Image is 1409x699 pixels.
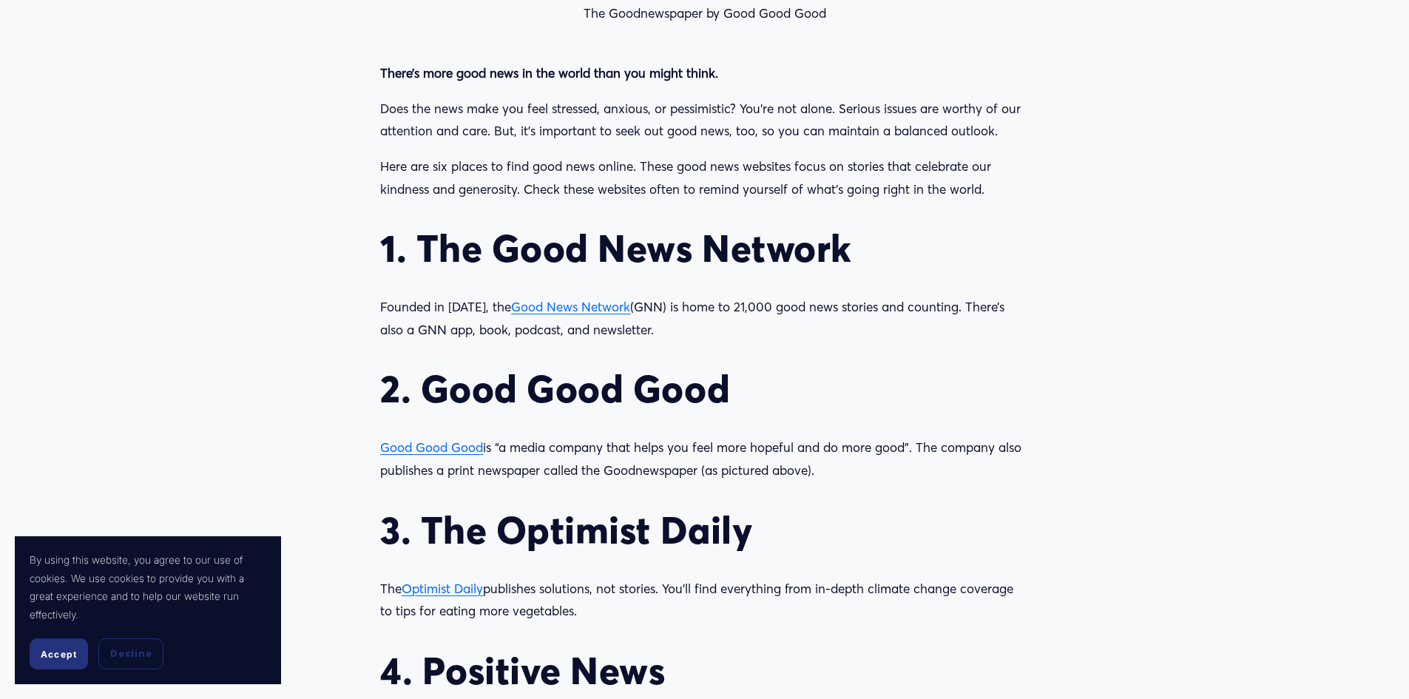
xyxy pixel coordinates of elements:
span: Decline [110,647,152,661]
h2: 3. The Optimist Daily [380,507,1028,553]
span: Accept [41,649,77,660]
p: By using this website, you agree to our use of cookies. We use cookies to provide you with a grea... [30,551,266,624]
h2: 1. The Good News Network [380,226,1028,271]
p: Founded in [DATE], the (GNN) is home to 21,000 good news stories and counting. There’s also a GNN... [380,296,1028,341]
button: Accept [30,638,88,669]
h2: 4. Positive News [380,648,1028,693]
p: Does the news make you feel stressed, anxious, or pessimistic? You’re not alone. Serious issues a... [380,98,1028,143]
button: Decline [98,638,163,669]
section: Cookie banner [15,536,281,684]
p: is “a media company that helps you feel more hopeful and do more good”. The company also publishe... [380,436,1028,482]
h2: 2. Good Good Good [380,366,1028,411]
strong: There’s more good news in the world than you might think. [380,65,718,81]
a: Good News Network [511,299,630,314]
p: The Goodnewspaper by Good Good Good [380,2,1028,25]
p: Here are six places to find good news online. These good news websites focus on stories that cele... [380,155,1028,200]
a: Good Good Good [380,439,483,455]
p: The publishes solutions, not stories. You’ll find everything from in-depth climate change coverag... [380,578,1028,623]
a: Optimist Daily [402,581,483,596]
